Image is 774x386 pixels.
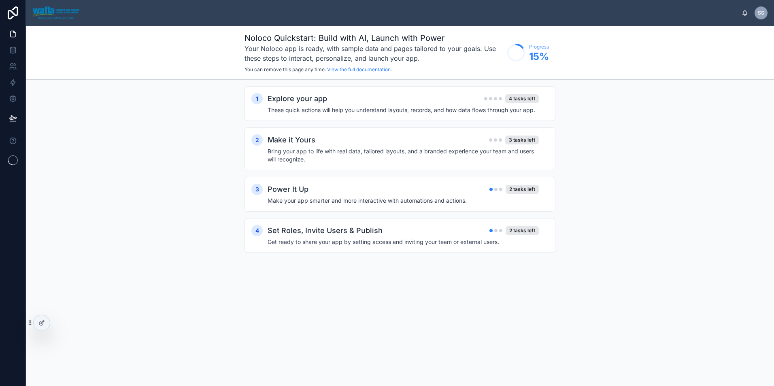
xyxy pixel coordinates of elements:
[268,197,539,205] h4: Make your app smarter and more interactive with automations and actions.
[268,225,383,236] h2: Set Roles, Invite Users & Publish
[268,147,539,163] h4: Bring your app to life with real data, tailored layouts, and a branded experience your team and u...
[506,185,539,194] div: 2 tasks left
[268,238,539,246] h4: Get ready to share your app by setting access and inviting your team or external users.
[245,44,503,63] h3: Your Noloco app is ready, with sample data and pages tailored to your goals. Use these steps to i...
[251,93,263,104] div: 1
[758,10,764,16] span: SS
[529,44,549,50] span: Progress
[529,50,549,63] span: 15 %
[245,32,503,44] h1: Noloco Quickstart: Build with AI, Launch with Power
[32,6,79,19] img: App logo
[268,134,315,146] h2: Make it Yours
[251,184,263,195] div: 3
[506,226,539,235] div: 2 tasks left
[268,106,539,114] h4: These quick actions will help you understand layouts, records, and how data flows through your app.
[268,93,327,104] h2: Explore your app
[268,184,308,195] h2: Power It Up
[245,66,326,72] span: You can remove this page any time.
[327,66,392,72] a: View the full documentation.
[251,134,263,146] div: 2
[505,136,539,144] div: 3 tasks left
[26,80,774,276] div: scrollable content
[505,94,539,103] div: 4 tasks left
[86,11,742,15] div: scrollable content
[251,225,263,236] div: 4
